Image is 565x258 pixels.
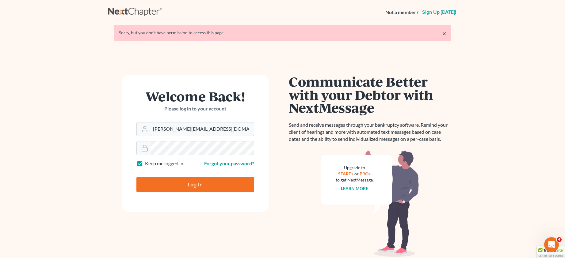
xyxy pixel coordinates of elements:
div: Upgrade to [336,165,374,171]
input: Log In [136,177,254,192]
span: or [354,171,359,176]
span: 4 [557,237,562,242]
div: TrustedSite Certified [537,246,565,258]
a: × [442,30,446,37]
div: Sorry, but you don't have permission to access this page [119,30,446,36]
a: Learn more [341,186,368,191]
iframe: Intercom live chat [544,237,559,252]
p: Send and receive messages through your bankruptcy software. Remind your client of hearings and mo... [289,122,451,143]
p: Please log in to your account [136,105,254,112]
h1: Communicate Better with your Debtor with NextMessage [289,75,451,114]
a: START+ [338,171,353,176]
input: Email Address [151,122,254,136]
label: Keep me logged in [145,160,183,167]
div: to get NextMessage. [336,177,374,183]
h1: Welcome Back! [136,90,254,103]
strong: Not a member? [385,9,418,16]
a: Sign up [DATE]! [421,10,457,15]
a: PRO+ [360,171,371,176]
img: nextmessage_bg-59042aed3d76b12b5cd301f8e5b87938c9018125f34e5fa2b7a6b67550977c72.svg [321,150,419,257]
a: Forgot your password? [204,160,254,166]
